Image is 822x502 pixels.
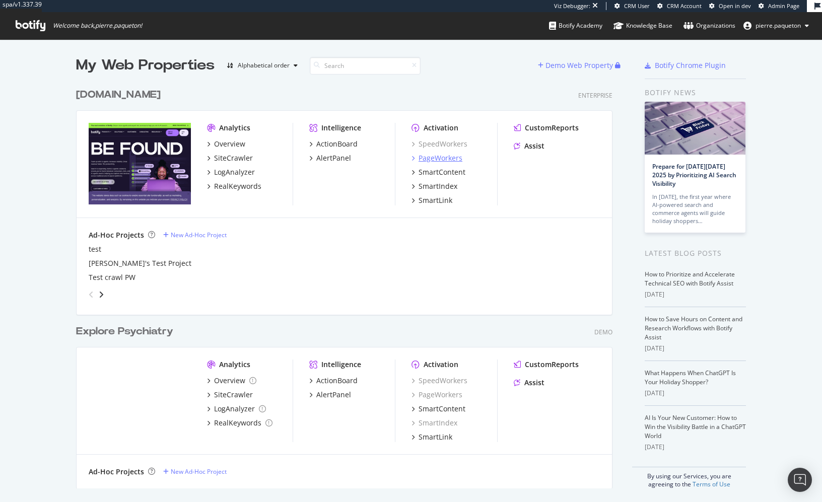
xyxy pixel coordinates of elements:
[514,360,579,370] a: CustomReports
[549,12,602,39] a: Botify Academy
[554,2,590,10] div: Viz Debugger:
[419,195,452,205] div: SmartLink
[614,2,650,10] a: CRM User
[525,360,579,370] div: CustomReports
[53,22,142,30] span: Welcome back, pierre.paqueton !
[514,141,544,151] a: Assist
[207,167,255,177] a: LogAnalyzer
[655,60,726,70] div: Botify Chrome Plugin
[657,2,702,10] a: CRM Account
[207,390,253,400] a: SiteCrawler
[419,432,452,442] div: SmartLink
[759,2,799,10] a: Admin Page
[214,376,245,386] div: Overview
[412,376,467,386] a: SpeedWorkers
[321,360,361,370] div: Intelligence
[76,324,173,339] div: Explore Psychiatry
[310,57,421,75] input: Search
[171,231,227,239] div: New Ad-Hoc Project
[89,258,191,268] a: [PERSON_NAME]'s Test Project
[76,88,161,102] div: [DOMAIN_NAME]
[89,467,144,477] div: Ad-Hoc Projects
[316,376,358,386] div: ActionBoard
[412,195,452,205] a: SmartLink
[652,193,738,225] div: In [DATE], the first year where AI-powered search and commerce agents will guide holiday shoppers…
[214,167,255,177] div: LogAnalyzer
[219,360,250,370] div: Analytics
[412,139,467,149] a: SpeedWorkers
[645,315,742,341] a: How to Save Hours on Content and Research Workflows with Botify Assist
[412,153,462,163] a: PageWorkers
[624,2,650,10] span: CRM User
[76,76,621,488] div: grid
[768,2,799,10] span: Admin Page
[645,87,746,98] div: Botify news
[645,270,735,288] a: How to Prioritize and Accelerate Technical SEO with Botify Assist
[514,378,544,388] a: Assist
[309,376,358,386] a: ActionBoard
[538,57,615,74] button: Demo Web Property
[219,123,250,133] div: Analytics
[223,57,302,74] button: Alphabetical order
[419,153,462,163] div: PageWorkers
[645,248,746,259] div: Latest Blog Posts
[645,389,746,398] div: [DATE]
[76,55,215,76] div: My Web Properties
[632,467,746,488] div: By using our Services, you are agreeing to the
[163,467,227,476] a: New Ad-Hoc Project
[412,181,457,191] a: SmartIndex
[683,12,735,39] a: Organizations
[735,18,817,34] button: pierre.paqueton
[645,413,746,440] a: AI Is Your New Customer: How to Win the Visibility Battle in a ChatGPT World
[412,432,452,442] a: SmartLink
[89,230,144,240] div: Ad-Hoc Projects
[321,123,361,133] div: Intelligence
[207,404,266,414] a: LogAnalyzer
[524,378,544,388] div: Assist
[171,467,227,476] div: New Ad-Hoc Project
[412,390,462,400] a: PageWorkers
[652,162,736,188] a: Prepare for [DATE][DATE] 2025 by Prioritizing AI Search Visibility
[709,2,751,10] a: Open in dev
[214,153,253,163] div: SiteCrawler
[214,181,261,191] div: RealKeywords
[524,141,544,151] div: Assist
[207,139,245,149] a: Overview
[89,360,191,441] img: Explore Psychiatry
[214,390,253,400] div: SiteCrawler
[719,2,751,10] span: Open in dev
[76,88,165,102] a: [DOMAIN_NAME]
[98,290,105,300] div: angle-right
[594,328,612,336] div: Demo
[514,123,579,133] a: CustomReports
[645,102,745,155] img: Prepare for Black Friday 2025 by Prioritizing AI Search Visibility
[207,376,256,386] a: Overview
[788,468,812,492] div: Open Intercom Messenger
[89,272,135,282] a: Test crawl PW
[424,360,458,370] div: Activation
[207,418,272,428] a: RealKeywords
[578,91,612,100] div: Enterprise
[613,21,672,31] div: Knowledge Base
[645,60,726,70] a: Botify Chrome Plugin
[419,181,457,191] div: SmartIndex
[645,344,746,353] div: [DATE]
[419,404,465,414] div: SmartContent
[309,139,358,149] a: ActionBoard
[207,181,261,191] a: RealKeywords
[683,21,735,31] div: Organizations
[538,61,615,69] a: Demo Web Property
[645,369,736,386] a: What Happens When ChatGPT Is Your Holiday Shopper?
[412,418,457,428] a: SmartIndex
[238,62,290,68] div: Alphabetical order
[645,290,746,299] div: [DATE]
[309,390,351,400] a: AlertPanel
[645,443,746,452] div: [DATE]
[85,286,98,303] div: angle-left
[89,123,191,204] img: Botify.com
[309,153,351,163] a: AlertPanel
[214,139,245,149] div: Overview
